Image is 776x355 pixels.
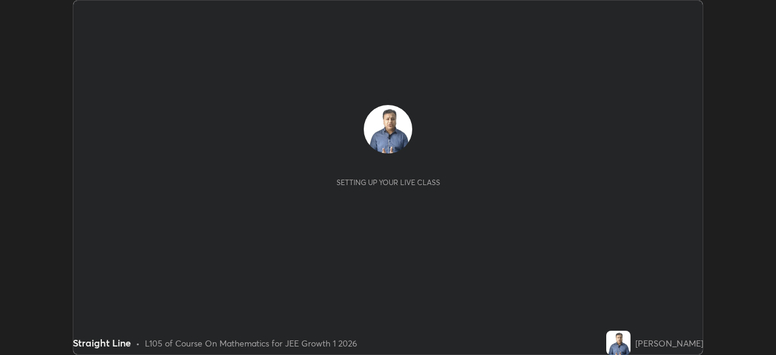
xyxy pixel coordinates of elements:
div: Setting up your live class [336,178,440,187]
div: Straight Line [73,336,131,350]
img: b46e901505a44cd682be6eef0f3141f9.jpg [606,331,630,355]
div: L105 of Course On Mathematics for JEE Growth 1 2026 [145,337,357,350]
div: [PERSON_NAME] [635,337,703,350]
img: b46e901505a44cd682be6eef0f3141f9.jpg [364,105,412,154]
div: • [136,337,140,350]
